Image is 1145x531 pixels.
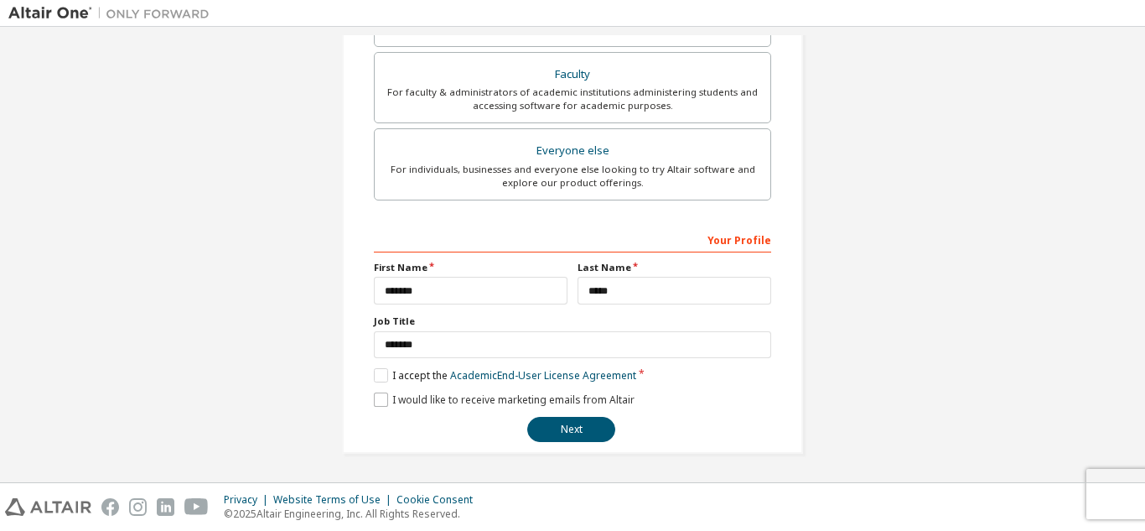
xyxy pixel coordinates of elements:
[184,498,209,516] img: youtube.svg
[273,493,396,507] div: Website Terms of Use
[385,63,760,86] div: Faculty
[385,139,760,163] div: Everyone else
[374,368,636,383] label: I accept the
[374,315,771,328] label: Job Title
[374,261,567,274] label: First Name
[224,493,273,507] div: Privacy
[396,493,483,507] div: Cookie Consent
[385,163,760,190] div: For individuals, businesses and everyone else looking to try Altair software and explore our prod...
[224,507,483,521] p: © 2025 Altair Engineering, Inc. All Rights Reserved.
[129,498,147,516] img: instagram.svg
[527,417,615,442] button: Next
[157,498,174,516] img: linkedin.svg
[374,393,635,407] label: I would like to receive marketing emails from Altair
[8,5,218,22] img: Altair One
[450,368,636,383] a: Academic End-User License Agreement
[101,498,119,516] img: facebook.svg
[5,498,91,516] img: altair_logo.svg
[385,86,760,112] div: For faculty & administrators of academic institutions administering students and accessing softwa...
[578,261,771,274] label: Last Name
[374,226,771,252] div: Your Profile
